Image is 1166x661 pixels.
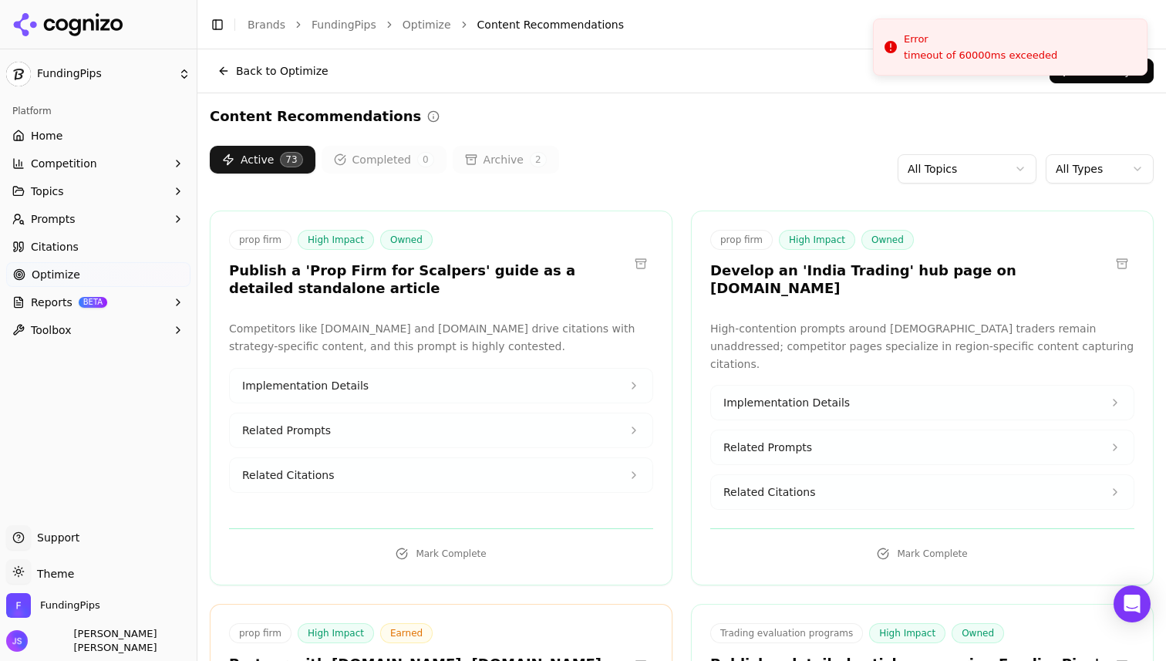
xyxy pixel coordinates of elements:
[31,530,79,545] span: Support
[229,541,653,566] button: Mark Complete
[230,413,652,447] button: Related Prompts
[723,395,850,410] span: Implementation Details
[210,146,315,174] button: Active73
[380,230,433,250] span: Owned
[248,17,1123,32] nav: breadcrumb
[6,593,100,618] button: Open organization switcher
[723,484,815,500] span: Related Citations
[710,623,863,643] span: Trading evaluation programs
[31,568,74,580] span: Theme
[6,262,190,287] a: Optimize
[229,320,653,356] p: Competitors like [DOMAIN_NAME] and [DOMAIN_NAME] drive citations with strategy-specific content, ...
[31,156,97,171] span: Competition
[1110,251,1134,276] button: Archive recommendation
[6,123,190,148] a: Home
[229,230,291,250] span: prop firm
[453,146,559,174] button: Archive2
[242,378,369,393] span: Implementation Details
[710,230,773,250] span: prop firm
[6,234,190,259] a: Citations
[6,318,190,342] button: Toolbox
[31,322,72,338] span: Toolbox
[31,128,62,143] span: Home
[710,262,1110,297] h3: Develop an 'India Trading' hub page on [DOMAIN_NAME]
[779,230,855,250] span: High Impact
[40,599,100,612] span: FundingPips
[711,430,1134,464] button: Related Prompts
[32,267,80,282] span: Optimize
[952,623,1004,643] span: Owned
[869,623,945,643] span: High Impact
[280,152,302,167] span: 73
[6,99,190,123] div: Platform
[230,369,652,403] button: Implementation Details
[298,230,374,250] span: High Impact
[6,179,190,204] button: Topics
[34,627,190,655] span: [PERSON_NAME] [PERSON_NAME]
[79,297,107,308] span: BETA
[403,17,451,32] a: Optimize
[6,290,190,315] button: ReportsBETA
[229,623,291,643] span: prop firm
[242,423,331,438] span: Related Prompts
[710,320,1134,373] p: High-contention prompts around [DEMOGRAPHIC_DATA] traders remain unaddressed; competitor pages sp...
[711,475,1134,509] button: Related Citations
[229,262,628,297] h3: Publish a 'Prop Firm for Scalpers' guide as a detailed standalone article
[711,386,1134,420] button: Implementation Details
[6,62,31,86] img: FundingPips
[6,627,190,655] button: Open user button
[322,146,447,174] button: Completed0
[861,230,914,250] span: Owned
[6,593,31,618] img: FundingPips
[6,630,28,652] img: Jeery Sarthak Kapoor
[6,207,190,231] button: Prompts
[248,19,285,31] a: Brands
[904,49,1057,62] div: timeout of 60000ms exceeded
[31,295,72,310] span: Reports
[904,32,1057,47] div: Error
[242,467,334,483] span: Related Citations
[723,440,812,455] span: Related Prompts
[6,151,190,176] button: Competition
[477,17,624,32] span: Content Recommendations
[210,106,421,127] h2: Content Recommendations
[628,251,653,276] button: Archive recommendation
[210,59,336,83] button: Back to Optimize
[710,541,1134,566] button: Mark Complete
[530,152,547,167] span: 2
[31,211,76,227] span: Prompts
[37,67,172,81] span: FundingPips
[31,239,79,255] span: Citations
[298,623,374,643] span: High Impact
[312,17,376,32] a: FundingPips
[417,152,434,167] span: 0
[230,458,652,492] button: Related Citations
[380,623,433,643] span: Earned
[1114,585,1151,622] div: Open Intercom Messenger
[31,184,64,199] span: Topics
